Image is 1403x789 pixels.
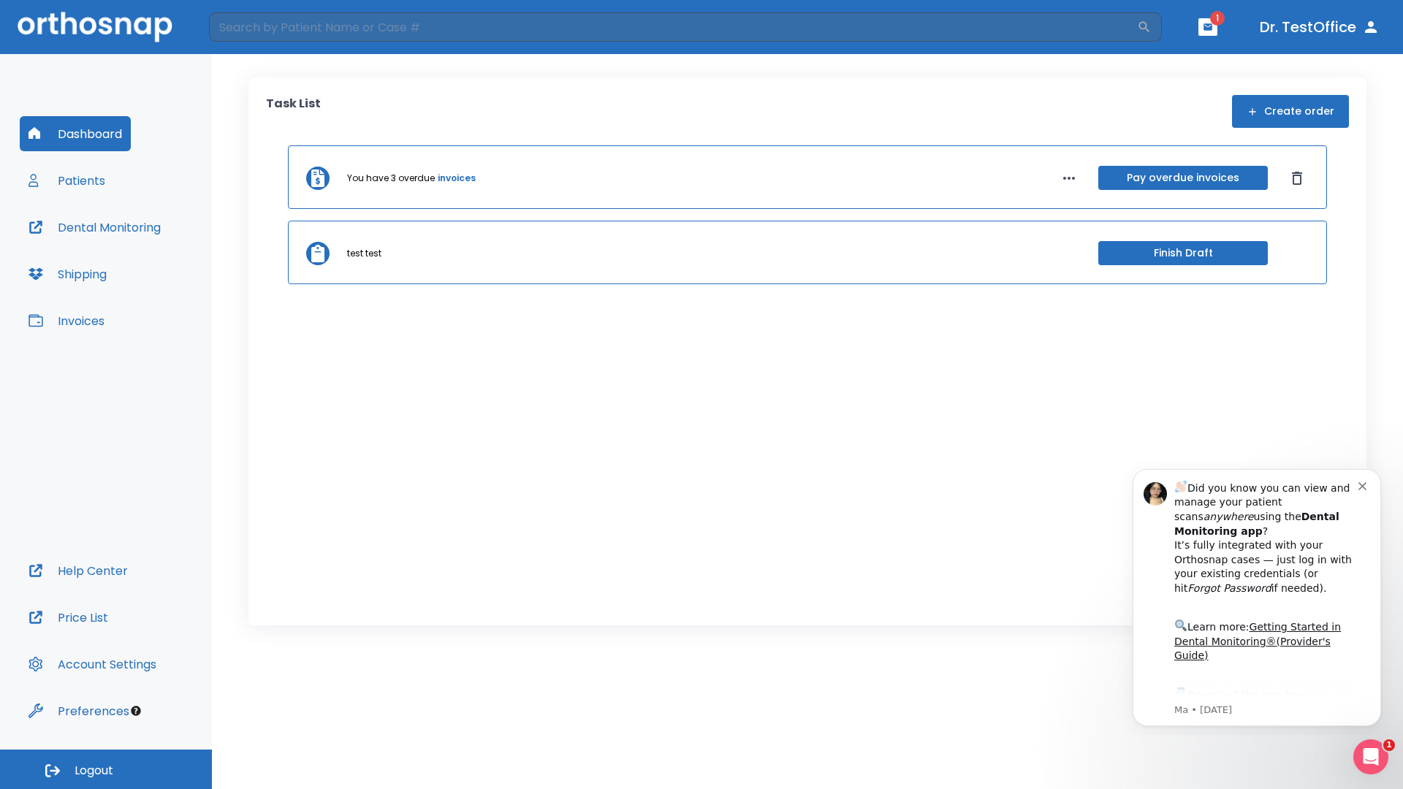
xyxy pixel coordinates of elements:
[1111,456,1403,735] iframe: Intercom notifications message
[1098,166,1268,190] button: Pay overdue invoices
[248,23,259,34] button: Dismiss notification
[75,763,113,779] span: Logout
[18,12,172,42] img: Orthosnap
[20,647,165,682] button: Account Settings
[347,247,381,260] p: test test
[1254,14,1385,40] button: Dr. TestOffice
[64,233,194,259] a: App Store
[20,303,113,338] button: Invoices
[438,172,476,185] a: invoices
[20,600,117,635] button: Price List
[20,163,114,198] button: Patients
[1285,167,1309,190] button: Dismiss
[129,704,142,717] div: Tooltip anchor
[64,248,248,261] p: Message from Ma, sent 6w ago
[1232,95,1349,128] button: Create order
[20,693,138,728] button: Preferences
[1383,739,1395,751] span: 1
[347,172,435,185] p: You have 3 overdue
[266,95,321,128] p: Task List
[20,256,115,291] button: Shipping
[20,553,137,588] button: Help Center
[209,12,1137,42] input: Search by Patient Name or Case #
[1210,11,1225,26] span: 1
[1098,241,1268,265] button: Finish Draft
[20,116,131,151] button: Dashboard
[64,229,248,304] div: Download the app: | ​ Let us know if you need help getting started!
[1353,739,1388,774] iframe: Intercom live chat
[20,210,170,245] button: Dental Monitoring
